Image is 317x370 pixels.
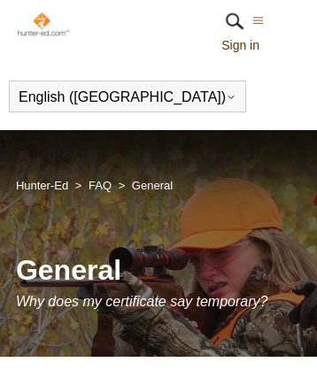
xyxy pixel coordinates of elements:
[16,179,72,192] li: Hunter-Ed
[16,179,68,192] a: Hunter-Ed
[16,294,268,309] span: Why does my certificate say temporary?
[221,8,248,35] img: 01HZPCYR30PPJAEEB9XZ5RGHQY
[16,249,301,291] h1: General
[89,179,112,192] a: FAQ
[252,12,264,28] button: Toggle navigation menu
[115,179,173,192] li: General
[16,11,70,37] img: Hunter-Ed Help Center home page
[72,179,115,192] li: FAQ
[132,179,173,192] a: General
[19,89,236,105] button: English ([GEOGRAPHIC_DATA])
[221,36,277,55] a: Sign in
